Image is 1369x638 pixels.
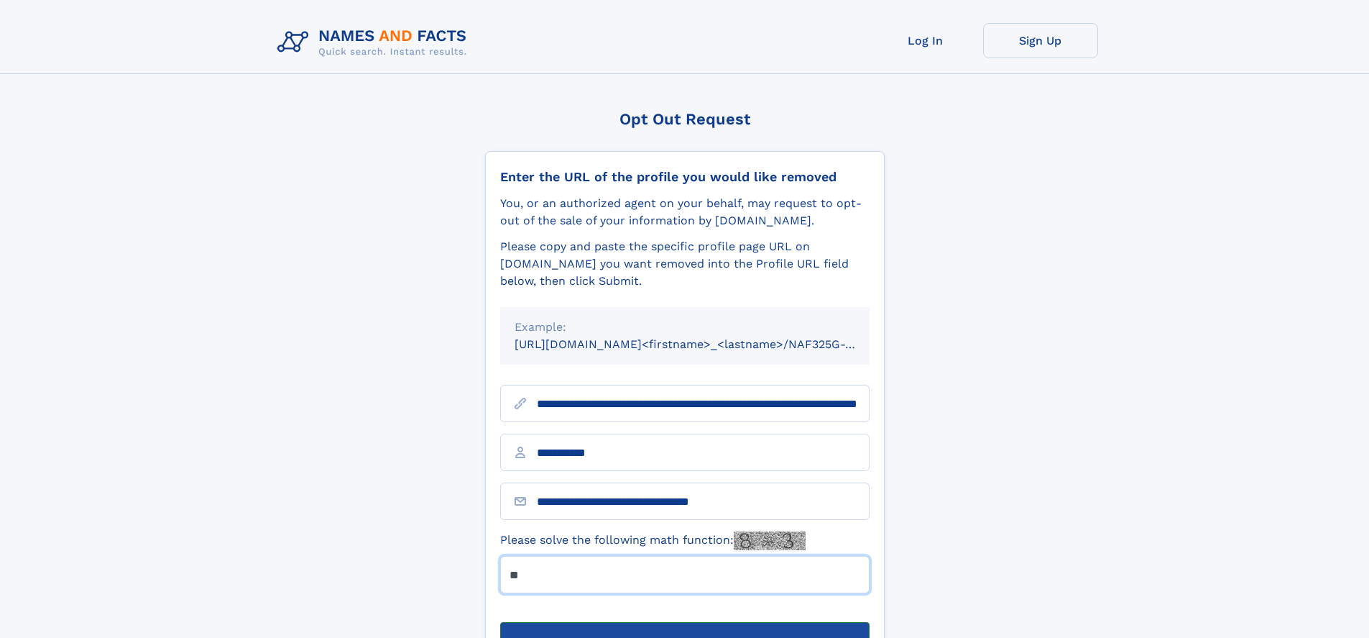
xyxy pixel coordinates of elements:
[500,169,870,185] div: Enter the URL of the profile you would like removed
[272,23,479,62] img: Logo Names and Facts
[515,319,855,336] div: Example:
[983,23,1098,58] a: Sign Up
[500,532,806,550] label: Please solve the following math function:
[500,238,870,290] div: Please copy and paste the specific profile page URL on [DOMAIN_NAME] you want removed into the Pr...
[868,23,983,58] a: Log In
[485,110,885,128] div: Opt Out Request
[515,337,897,351] small: [URL][DOMAIN_NAME]<firstname>_<lastname>/NAF325G-xxxxxxxx
[500,195,870,229] div: You, or an authorized agent on your behalf, may request to opt-out of the sale of your informatio...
